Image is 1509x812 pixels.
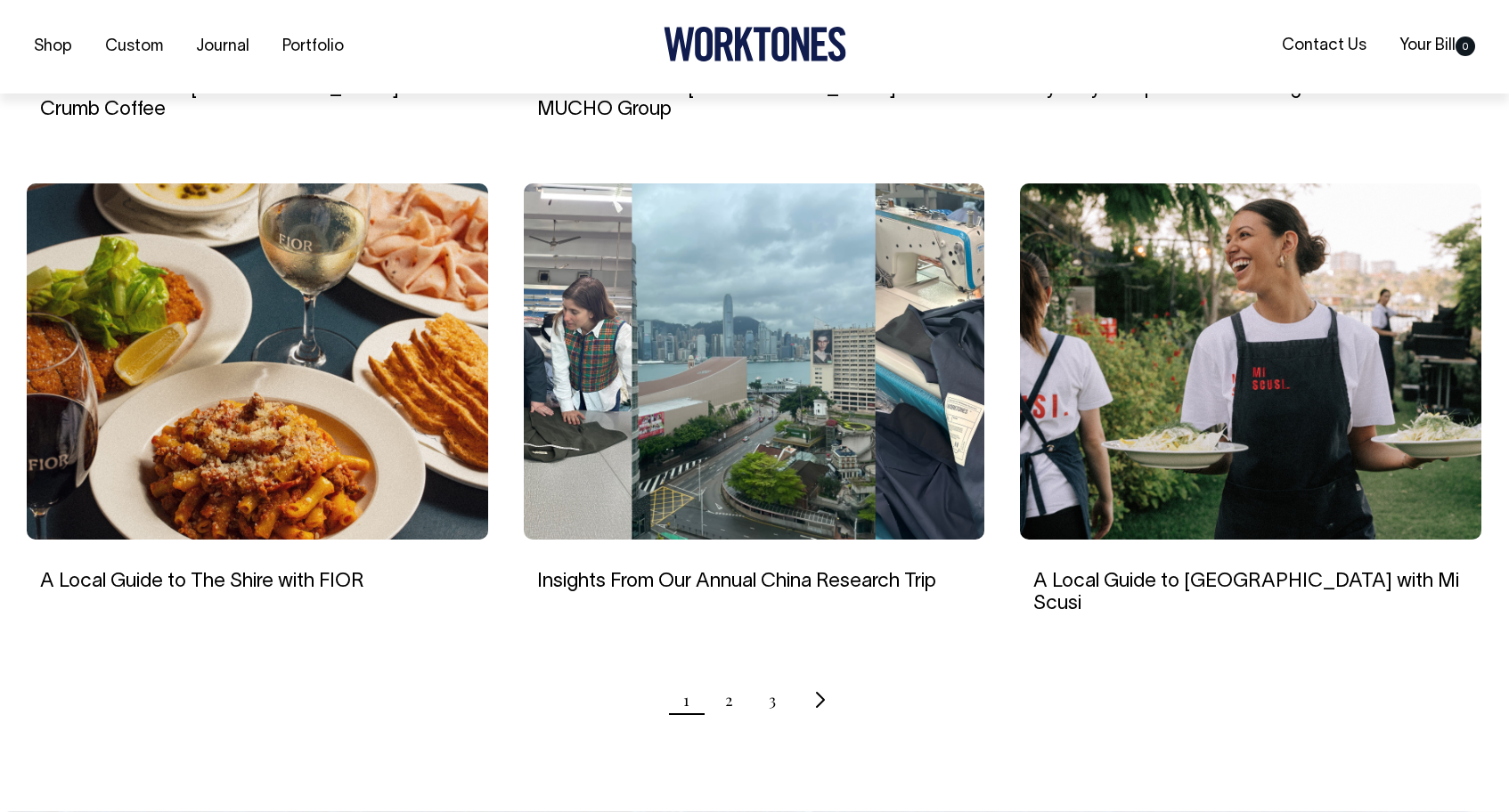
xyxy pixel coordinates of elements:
a: Your Bill0 [1392,31,1482,61]
a: Page 2 [725,678,733,722]
img: A Local Guide to Perth with Mi Scusi [1020,183,1481,540]
a: Contact Us [1275,31,1374,61]
a: Shop [27,32,79,61]
span: 0 [1456,37,1475,56]
img: Insights From Our Annual China Research Trip [524,183,985,540]
img: A Local Guide to The Shire with FIOR [27,183,488,540]
a: Sydney Sample Sale & Sausage Sizzle [1033,79,1368,97]
a: Insights From Our Annual China Research Trip [537,572,936,590]
nav: Pagination [27,678,1482,722]
a: Next page [812,678,826,722]
a: Portfolio [275,32,351,61]
a: Journal [189,32,257,61]
a: A Local Guide to The Shire with FIOR [40,572,364,590]
a: A Local Guide to [GEOGRAPHIC_DATA] with Mi Scusi [1033,572,1459,612]
a: Page 3 [769,678,776,722]
a: Custom [98,32,170,61]
span: Page 1 [683,678,689,722]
